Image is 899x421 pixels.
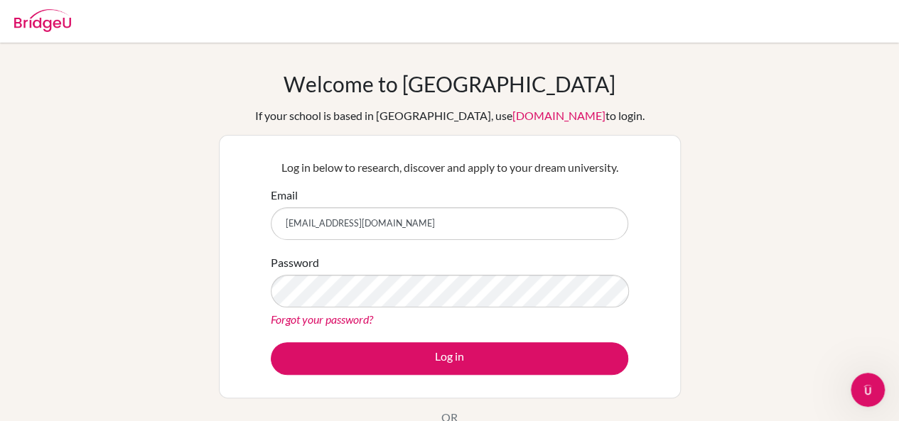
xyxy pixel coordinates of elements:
button: Log in [271,342,628,375]
label: Email [271,187,298,204]
div: If your school is based in [GEOGRAPHIC_DATA], use to login. [255,107,645,124]
label: Password [271,254,319,271]
a: [DOMAIN_NAME] [512,109,605,122]
iframe: Intercom live chat [851,373,885,407]
img: Bridge-U [14,9,71,32]
p: Log in below to research, discover and apply to your dream university. [271,159,628,176]
a: Forgot your password? [271,312,373,326]
h1: Welcome to [GEOGRAPHIC_DATA] [284,71,615,97]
